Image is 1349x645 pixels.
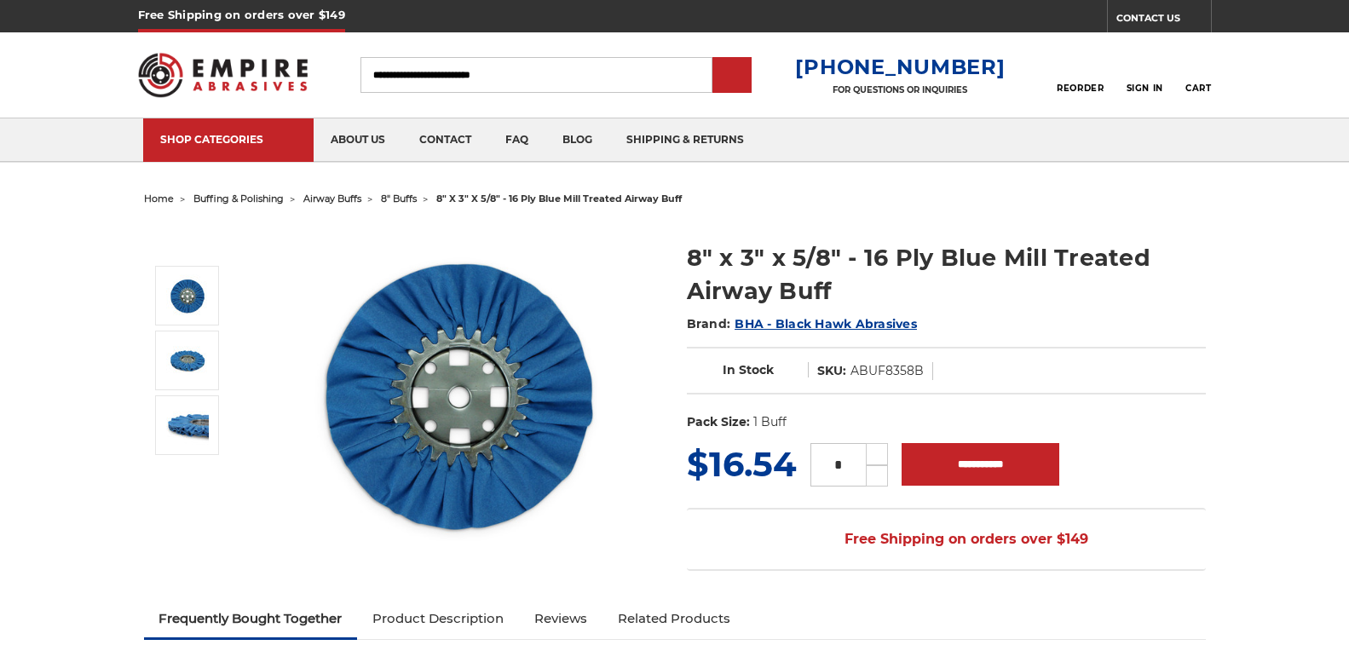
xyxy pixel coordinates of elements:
[687,443,797,485] span: $16.54
[381,193,417,204] a: 8" buffs
[753,413,787,431] dd: 1 Buff
[144,600,358,637] a: Frequently Bought Together
[715,59,749,93] input: Submit
[795,84,1005,95] p: FOR QUESTIONS OR INQUIRIES
[290,223,631,564] img: blue mill treated 8 inch airway buffing wheel
[735,316,917,331] a: BHA - Black Hawk Abrasives
[609,118,761,162] a: shipping & returns
[138,42,308,108] img: Empire Abrasives
[602,600,746,637] a: Related Products
[143,118,314,162] a: SHOP CATEGORIES
[488,118,545,162] a: faq
[687,241,1206,308] h1: 8" x 3" x 5/8" - 16 Ply Blue Mill Treated Airway Buff
[314,118,402,162] a: about us
[1185,56,1211,94] a: Cart
[166,404,209,446] img: 8" x 3" x 5/8" - 16 Ply Blue Mill Treated Airway Buff
[166,274,209,317] img: blue mill treated 8 inch airway buffing wheel
[1057,83,1104,94] span: Reorder
[402,118,488,162] a: contact
[160,133,297,146] div: SHOP CATEGORIES
[1127,83,1163,94] span: Sign In
[687,413,750,431] dt: Pack Size:
[357,600,519,637] a: Product Description
[436,193,682,204] span: 8" x 3" x 5/8" - 16 ply blue mill treated airway buff
[795,55,1005,79] a: [PHONE_NUMBER]
[723,362,774,377] span: In Stock
[804,522,1088,556] span: Free Shipping on orders over $149
[1185,83,1211,94] span: Cart
[545,118,609,162] a: blog
[519,600,602,637] a: Reviews
[303,193,361,204] a: airway buffs
[193,193,284,204] a: buffing & polishing
[166,339,209,382] img: 8 inch airway buffing wheel with blue treatment
[1116,9,1211,32] a: CONTACT US
[144,193,174,204] a: home
[817,362,846,380] dt: SKU:
[850,362,924,380] dd: ABUF8358B
[687,316,731,331] span: Brand:
[1057,56,1104,93] a: Reorder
